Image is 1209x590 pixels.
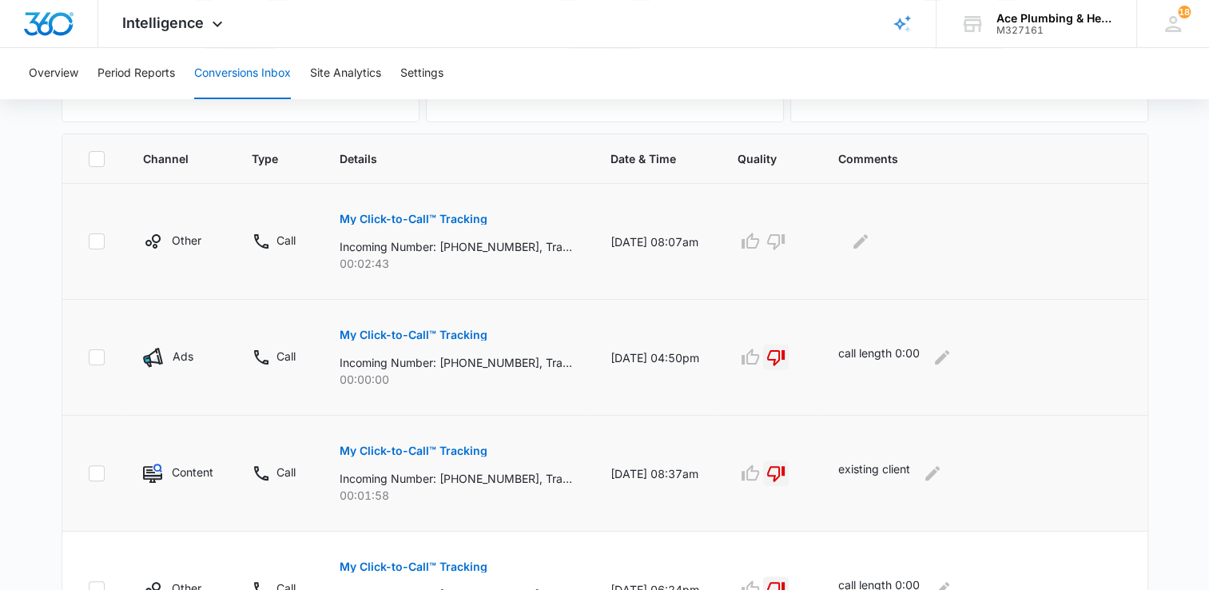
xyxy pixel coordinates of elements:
button: Edit Comments [920,460,945,486]
p: Call [276,232,296,249]
button: Edit Comments [929,345,955,370]
span: Quality [738,150,777,167]
td: [DATE] 08:07am [591,184,718,300]
p: Other [172,232,201,249]
span: Comments [838,150,1099,167]
p: Ads [173,348,193,365]
div: account id [996,25,1113,36]
span: 18 [1178,6,1191,18]
button: My Click-to-Call™ Tracking [340,200,487,238]
p: Call [276,464,296,480]
button: Edit Comments [848,229,873,254]
p: Incoming Number: [PHONE_NUMBER], Tracking Number: [PHONE_NUMBER], Ring To: [PHONE_NUMBER], Caller... [340,354,572,371]
p: 00:02:43 [340,255,572,272]
span: Details [340,150,549,167]
div: account name [996,12,1113,25]
p: Content [172,464,213,480]
button: Conversions Inbox [194,48,291,99]
p: My Click-to-Call™ Tracking [340,561,487,572]
span: Type [252,150,278,167]
button: My Click-to-Call™ Tracking [340,316,487,354]
td: [DATE] 08:37am [591,416,718,532]
button: Period Reports [97,48,175,99]
p: Incoming Number: [PHONE_NUMBER], Tracking Number: [PHONE_NUMBER], Ring To: [PHONE_NUMBER], Caller... [340,238,572,255]
td: [DATE] 04:50pm [591,300,718,416]
p: My Click-to-Call™ Tracking [340,329,487,341]
p: call length 0:00 [838,345,920,370]
button: Overview [29,48,78,99]
p: Incoming Number: [PHONE_NUMBER], Tracking Number: [PHONE_NUMBER], Ring To: [PHONE_NUMBER], Caller... [340,470,572,487]
span: Date & Time [610,150,676,167]
p: existing client [838,460,910,486]
button: Settings [400,48,443,99]
span: Channel [143,150,190,167]
p: 00:01:58 [340,487,572,504]
button: My Click-to-Call™ Tracking [340,548,487,586]
span: Intelligence [122,14,204,31]
p: My Click-to-Call™ Tracking [340,445,487,456]
p: Call [276,348,296,365]
p: 00:00:00 [340,371,572,388]
div: notifications count [1178,6,1191,18]
p: My Click-to-Call™ Tracking [340,213,487,225]
button: My Click-to-Call™ Tracking [340,432,487,470]
button: Site Analytics [310,48,381,99]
